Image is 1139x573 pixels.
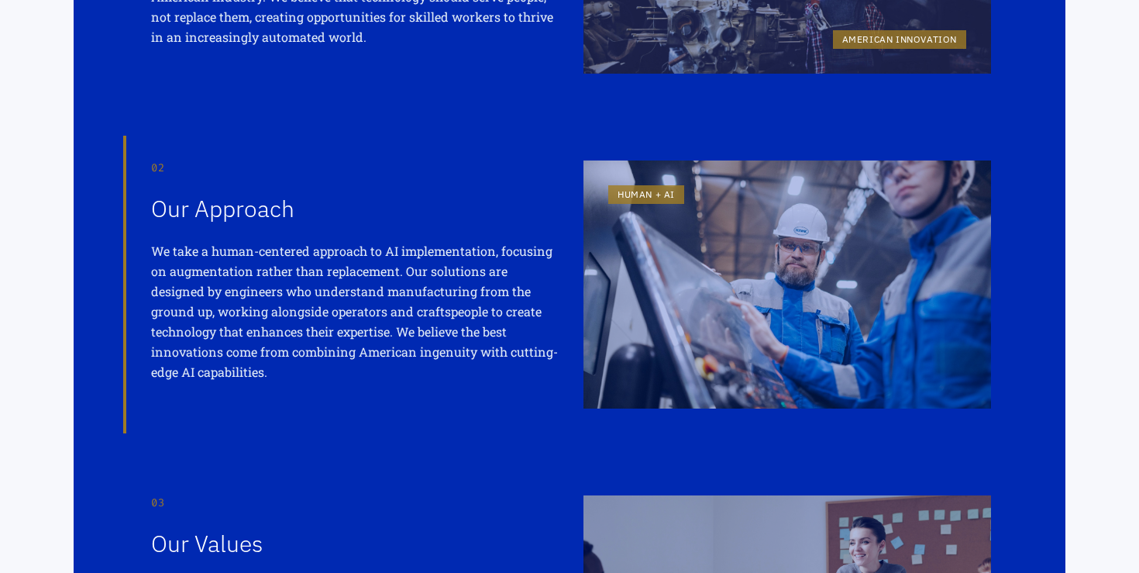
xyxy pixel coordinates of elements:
div: HUMAN + AI [608,185,684,204]
div: 02 [151,161,559,176]
div: 03 [151,495,559,511]
h3: Our Approach [151,195,559,223]
p: We take a human-centered approach to AI implementation, focusing on augmentation rather than repl... [151,241,559,382]
h3: Our Values [151,530,559,557]
div: AMERICAN INNOVATION [833,30,966,49]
